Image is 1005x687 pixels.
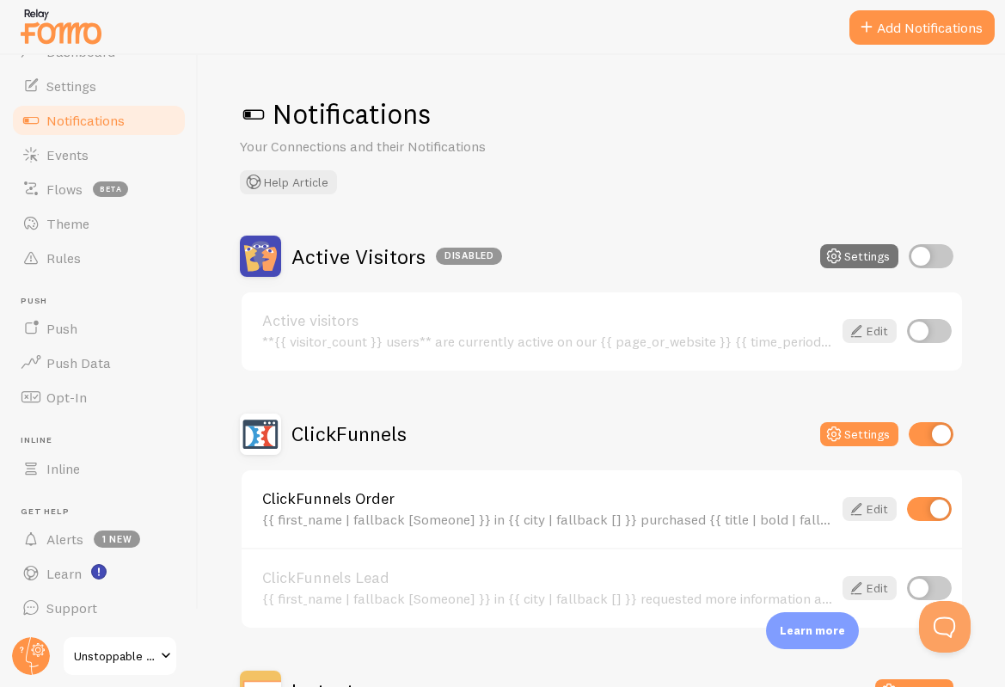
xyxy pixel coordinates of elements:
span: Settings [46,77,96,95]
a: Edit [843,497,897,521]
a: Settings [10,69,187,103]
span: Opt-In [46,389,87,406]
span: beta [93,181,128,197]
a: Edit [843,319,897,343]
a: Support [10,591,187,625]
span: Learn [46,565,82,582]
a: Inline [10,451,187,486]
a: Alerts 1 new [10,522,187,556]
img: ClickFunnels [240,414,281,455]
iframe: Help Scout Beacon - Open [919,601,971,653]
p: Learn more [780,623,845,639]
svg: <p>Watch New Feature Tutorials!</p> [91,564,107,580]
span: Push [46,320,77,337]
div: {{ first_name | fallback [Someone] }} in {{ city | fallback [] }} requested more information abou... [262,591,832,606]
a: Push [10,311,187,346]
span: Events [46,146,89,163]
span: Push Data [46,354,111,371]
span: Inline [21,435,187,446]
span: Theme [46,215,89,232]
a: Unstoppable Woman Summit [62,635,178,677]
a: ClickFunnels Lead [262,570,832,586]
a: Theme [10,206,187,241]
button: Settings [820,244,898,268]
button: Help Article [240,170,337,194]
a: Opt-In [10,380,187,414]
div: Learn more [766,612,859,649]
span: Support [46,599,97,616]
span: Push [21,296,187,307]
a: Learn [10,556,187,591]
span: Rules [46,249,81,267]
a: Edit [843,576,897,600]
span: Notifications [46,112,125,129]
div: Disabled [436,248,502,265]
span: Alerts [46,531,83,548]
span: Inline [46,460,80,477]
a: Flows beta [10,172,187,206]
img: Active Visitors [240,236,281,277]
a: Push Data [10,346,187,380]
a: Notifications [10,103,187,138]
img: fomo-relay-logo-orange.svg [18,4,104,48]
a: ClickFunnels Order [262,491,832,506]
h1: Notifications [240,96,964,132]
span: 1 new [94,531,140,548]
span: Get Help [21,506,187,518]
div: **{{ visitor_count }} users** are currently active on our {{ page_or_website }} {{ time_period }} [262,334,832,349]
span: Flows [46,181,83,198]
a: Rules [10,241,187,275]
div: {{ first_name | fallback [Someone] }} in {{ city | fallback [] }} purchased {{ title | bold | fal... [262,512,832,527]
span: Unstoppable Woman Summit [74,646,156,666]
a: Active visitors [262,313,832,328]
button: Settings [820,422,898,446]
h2: ClickFunnels [291,420,407,447]
p: Your Connections and their Notifications [240,137,653,156]
h2: Active Visitors [291,243,502,270]
a: Events [10,138,187,172]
